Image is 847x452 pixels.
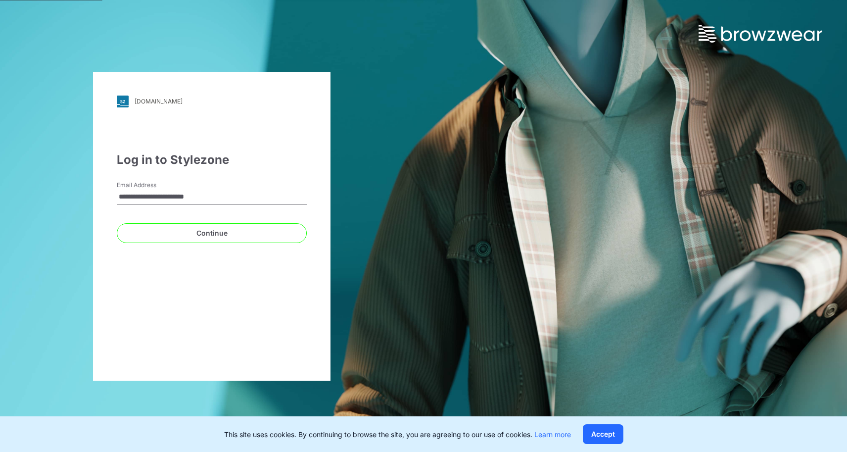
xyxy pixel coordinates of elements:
[699,25,822,43] img: browzwear-logo.73288ffb.svg
[583,424,623,444] button: Accept
[117,96,307,107] a: [DOMAIN_NAME]
[117,151,307,169] div: Log in to Stylezone
[135,98,183,105] div: [DOMAIN_NAME]
[224,429,571,440] p: This site uses cookies. By continuing to browse the site, you are agreeing to our use of cookies.
[117,96,129,107] img: svg+xml;base64,PHN2ZyB3aWR0aD0iMjgiIGhlaWdodD0iMjgiIHZpZXdCb3g9IjAgMCAyOCAyOCIgZmlsbD0ibm9uZSIgeG...
[534,430,571,439] a: Learn more
[117,223,307,243] button: Continue
[117,181,186,190] label: Email Address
